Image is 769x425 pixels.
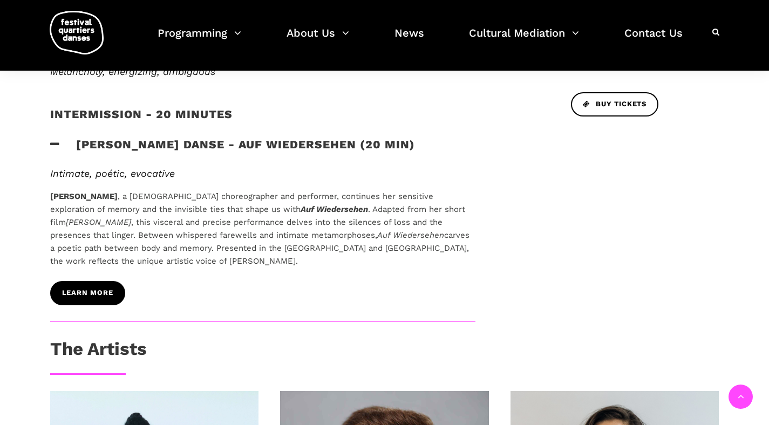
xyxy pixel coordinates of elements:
[394,24,424,56] a: News
[50,168,175,179] em: Intimate, poétic, evocative
[50,204,465,227] span: . Adapted from her short film
[50,138,415,164] h3: [PERSON_NAME] Danse - Auf Wiedersehen (20 min)
[66,217,131,227] span: [PERSON_NAME]
[377,230,444,240] span: Auf Wiedersehen
[50,66,215,77] span: Melancholy, energizing, ambiguous
[62,287,113,299] span: Learn More
[50,11,104,54] img: logo-fqd-med
[287,24,349,56] a: About Us
[50,191,118,201] b: [PERSON_NAME]
[50,338,147,365] h1: The Artists
[50,107,233,134] h2: Intermission - 20 minutes
[50,217,443,240] span: , this visceral and precise performance delves into the silences of loss and the presences that l...
[50,281,125,305] a: Learn More
[50,191,433,214] span: , a [DEMOGRAPHIC_DATA] choreographer and performer, continues her sensitive exploration of memory...
[571,92,658,116] a: Buy tickets
[301,204,368,214] i: Auf Wiedersehen
[158,24,241,56] a: Programming
[624,24,683,56] a: Contact Us
[469,24,579,56] a: Cultural Mediation
[50,230,469,266] span: carves a poetic path between body and memory. Presented in the [GEOGRAPHIC_DATA] and [GEOGRAPHIC_...
[583,99,646,110] span: Buy tickets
